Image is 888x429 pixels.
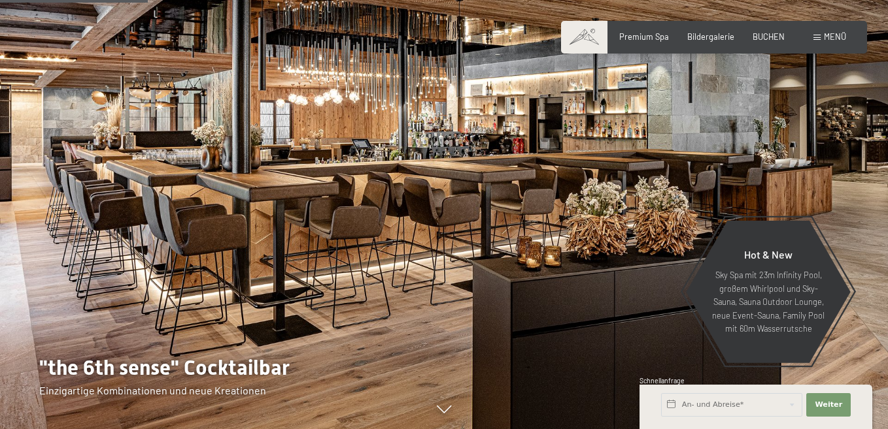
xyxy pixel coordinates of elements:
[806,393,851,417] button: Weiter
[815,400,842,410] span: Weiter
[640,377,685,385] span: Schnellanfrage
[685,220,851,364] a: Hot & New Sky Spa mit 23m Infinity Pool, großem Whirlpool und Sky-Sauna, Sauna Outdoor Lounge, ne...
[744,248,793,261] span: Hot & New
[711,268,825,335] p: Sky Spa mit 23m Infinity Pool, großem Whirlpool und Sky-Sauna, Sauna Outdoor Lounge, neue Event-S...
[753,31,785,42] a: BUCHEN
[619,31,669,42] a: Premium Spa
[687,31,734,42] a: Bildergalerie
[824,31,846,42] span: Menü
